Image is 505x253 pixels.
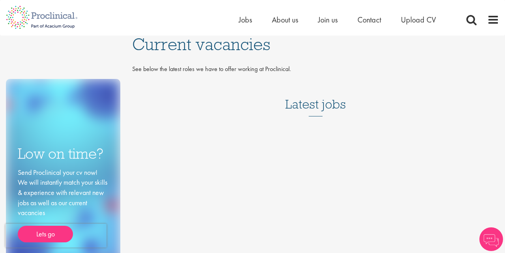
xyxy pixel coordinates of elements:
[401,15,436,25] a: Upload CV
[318,15,338,25] a: Join us
[239,15,252,25] a: Jobs
[18,146,108,161] h3: Low on time?
[357,15,381,25] a: Contact
[132,65,499,74] p: See below the latest roles we have to offer working at Proclinical.
[132,34,270,55] span: Current vacancies
[18,167,108,242] div: Send Proclinical your cv now! We will instantly match your skills & experience with relevant new ...
[272,15,298,25] a: About us
[285,78,346,116] h3: Latest jobs
[479,227,503,251] img: Chatbot
[6,224,107,247] iframe: reCAPTCHA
